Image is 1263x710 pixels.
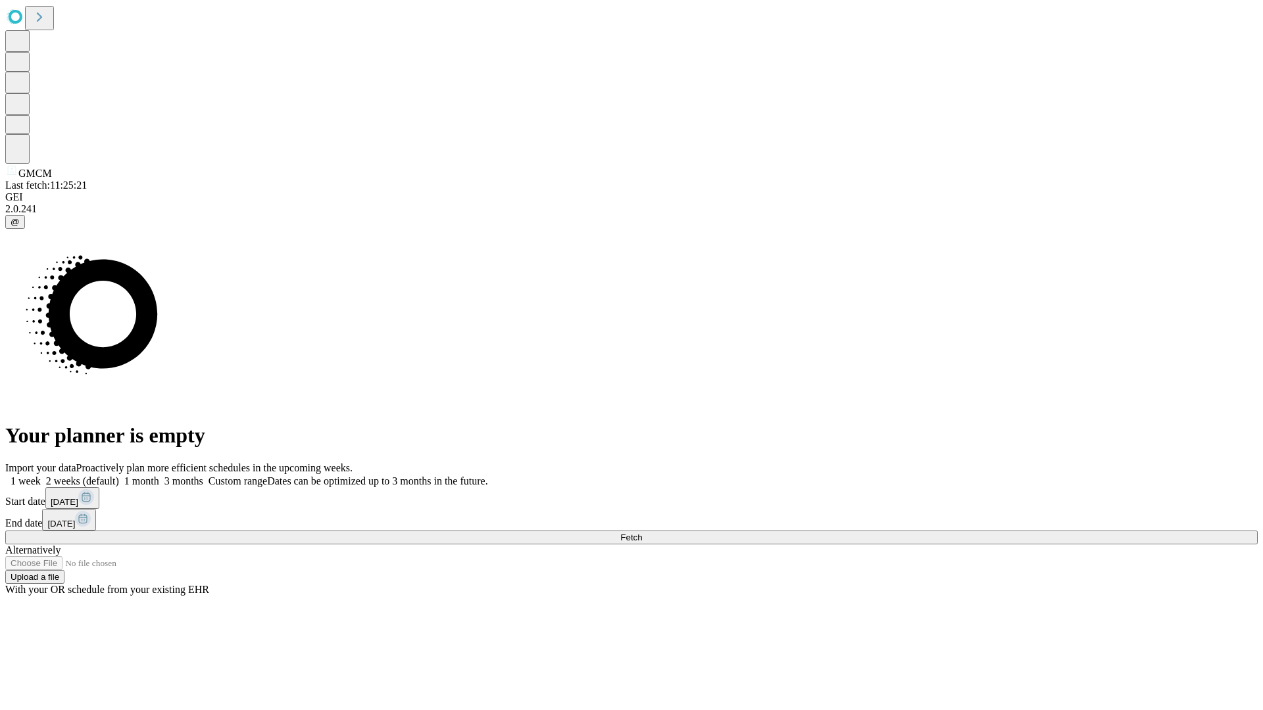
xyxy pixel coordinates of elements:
[5,423,1258,448] h1: Your planner is empty
[11,217,20,227] span: @
[5,462,76,473] span: Import your data
[5,487,1258,509] div: Start date
[45,487,99,509] button: [DATE]
[620,532,642,542] span: Fetch
[164,475,203,486] span: 3 months
[47,519,75,529] span: [DATE]
[5,531,1258,544] button: Fetch
[124,475,159,486] span: 1 month
[5,191,1258,203] div: GEI
[5,509,1258,531] div: End date
[5,215,25,229] button: @
[5,203,1258,215] div: 2.0.241
[42,509,96,531] button: [DATE]
[76,462,353,473] span: Proactively plan more efficient schedules in the upcoming weeks.
[5,179,87,191] span: Last fetch: 11:25:21
[11,475,41,486] span: 1 week
[267,475,487,486] span: Dates can be optimized up to 3 months in the future.
[5,544,61,556] span: Alternatively
[209,475,267,486] span: Custom range
[51,497,78,507] span: [DATE]
[18,168,52,179] span: GMCM
[5,570,64,584] button: Upload a file
[46,475,119,486] span: 2 weeks (default)
[5,584,209,595] span: With your OR schedule from your existing EHR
